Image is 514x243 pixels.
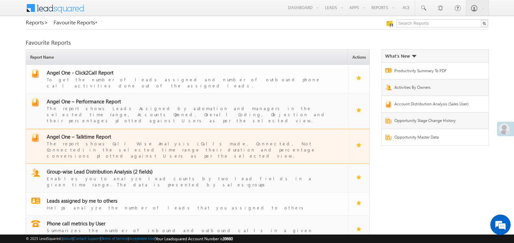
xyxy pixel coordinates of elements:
span: 39660 [223,236,233,241]
a: Opportunity Master Data [394,134,474,142]
a: report Group-wise Lead Distribution Analysis (2 fields)Enables you to analyze lead counts by two ... [29,168,345,188]
a: report Angel One – Performance ReportThe report shows Leads Assigned by automation and managers i... [29,98,345,124]
span: Actions [350,50,369,64]
a: About [63,236,73,241]
img: report [31,168,40,177]
img: Report [385,118,392,124]
img: Report [385,134,392,140]
div: Enables you to analyze lead counts by two lead fields in a given time range. The data is presente... [47,175,335,188]
a: Acceptable Use [129,236,155,241]
a: report Leads assigned by me to othersHelps analyze the number of leads that you assigned to others [29,198,345,211]
img: Report [385,68,392,73]
img: report [31,198,40,204]
a: report Angel One – Talktime ReportThe report shows Call Wise Analysis (Calls made, Connected, Not... [29,134,345,159]
a: Activities By Owners [394,84,474,92]
a: Reports> [26,19,48,25]
span: Angel One – Performance Report [47,98,121,105]
img: report [31,220,40,227]
span: Group-wise Lead Distribution Analysis (2 fields) [47,168,153,175]
div: What's New [385,53,416,59]
img: Report [385,84,392,90]
img: Manage all your saved reports! [386,20,393,27]
a: report Phone call metrics by UserSummarizes the number of inbound and outbound calls in a given t... [29,220,345,240]
span: Report Name [28,50,348,64]
div: The report shows Leads Assigned by automation and managers in the selected time range, Accounts O... [47,105,335,124]
img: Report [385,101,392,107]
a: Contact Support [74,236,100,241]
span: Phone call metrics by User [47,220,105,227]
input: Search Reports [396,19,488,27]
img: report [31,98,39,106]
div: Favourite Reports [26,40,488,46]
span: > [44,18,48,26]
a: Favourite Reports [54,19,98,25]
span: Leads assigned by me to others [47,197,117,204]
a: Terms of Service [101,236,128,241]
span: Angel One - Click2Call Report [47,69,114,76]
div: Summarizes the number of inbound and outbound calls in a given timeperiod by users [47,227,335,240]
a: Productivity Summary To PDF [394,68,474,76]
div: Helps analyze the number of leads that you assigned to others [47,204,335,211]
span: Your Leadsquared Account Number is [156,236,233,241]
div: The report shows Call Wise Analysis (Calls made, Connected, Not Connected) in the selected time r... [47,140,335,159]
img: report [31,69,39,78]
a: Account Distribution Analysis (Sales User) [394,101,474,109]
img: What's new [412,55,416,58]
a: report Angel One - Click2Call ReportTo get the number of leads assigned and number of outbound ph... [29,69,345,89]
img: report [31,134,39,142]
div: To get the number of leads assigned and number of outbound phone call activities done out of the ... [47,76,335,89]
span: Angel One – Talktime Report [47,133,111,140]
a: Opportunity Stage Change History [394,118,474,125]
span: © 2025 LeadSquared | | | | | [26,236,233,242]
